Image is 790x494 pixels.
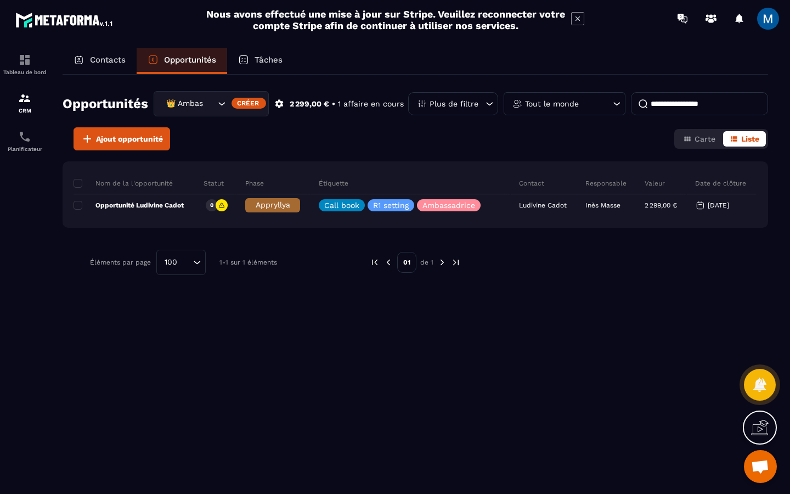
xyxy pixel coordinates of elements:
[420,258,433,267] p: de 1
[74,179,173,188] p: Nom de la l'opportunité
[204,98,215,110] input: Search for option
[519,179,544,188] p: Contact
[18,53,31,66] img: formation
[74,127,170,150] button: Ajout opportunité
[163,98,204,110] span: 👑 Ambassadrices
[422,201,475,209] p: Ambassadrice
[206,8,566,31] h2: Nous avons effectué une mise à jour sur Stripe. Veuillez reconnecter votre compte Stripe afin de ...
[18,92,31,105] img: formation
[430,100,478,108] p: Plus de filtre
[3,69,47,75] p: Tableau de bord
[181,256,190,268] input: Search for option
[525,100,579,108] p: Tout le monde
[18,130,31,143] img: scheduler
[245,179,264,188] p: Phase
[437,257,447,267] img: next
[741,134,759,143] span: Liste
[255,55,283,65] p: Tâches
[338,99,404,109] p: 1 affaire en cours
[15,10,114,30] img: logo
[137,48,227,74] a: Opportunités
[645,179,665,188] p: Valeur
[373,201,409,209] p: R1 setting
[383,257,393,267] img: prev
[204,179,224,188] p: Statut
[695,134,715,143] span: Carte
[332,99,335,109] p: •
[256,200,290,209] span: Appryllya
[708,201,729,209] p: [DATE]
[585,201,620,209] p: Inès Masse
[645,201,677,209] p: 2 299,00 €
[397,252,416,273] p: 01
[156,250,206,275] div: Search for option
[723,131,766,147] button: Liste
[290,99,329,109] p: 2 299,00 €
[164,55,216,65] p: Opportunités
[3,122,47,160] a: schedulerschedulerPlanificateur
[744,450,777,483] a: Ouvrir le chat
[695,179,746,188] p: Date de clôture
[232,98,266,109] div: Créer
[676,131,722,147] button: Carte
[227,48,294,74] a: Tâches
[370,257,380,267] img: prev
[3,45,47,83] a: formationformationTableau de bord
[154,91,269,116] div: Search for option
[63,48,137,74] a: Contacts
[96,133,163,144] span: Ajout opportunité
[219,259,277,266] p: 1-1 sur 1 éléments
[3,83,47,122] a: formationformationCRM
[210,201,213,209] p: 0
[74,201,184,210] p: Opportunité Ludivine Cadot
[161,256,181,268] span: 100
[90,259,151,266] p: Éléments par page
[63,93,148,115] h2: Opportunités
[319,179,348,188] p: Étiquette
[451,257,461,267] img: next
[324,201,359,209] p: Call book
[3,108,47,114] p: CRM
[585,179,627,188] p: Responsable
[90,55,126,65] p: Contacts
[3,146,47,152] p: Planificateur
